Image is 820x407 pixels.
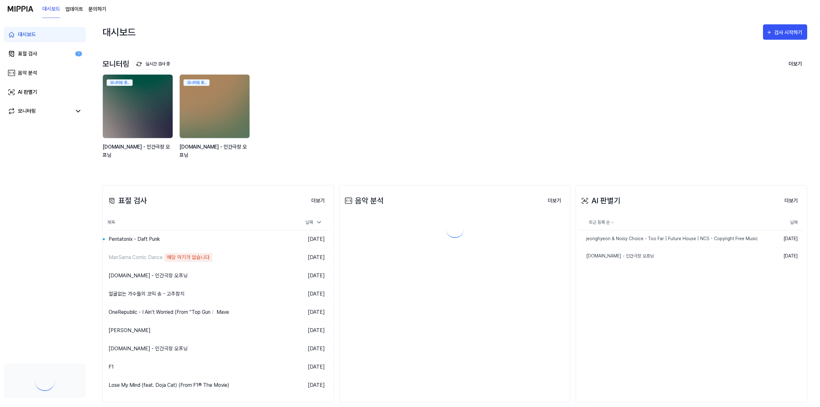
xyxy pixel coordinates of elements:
div: 모니터링 [102,59,176,69]
img: backgroundIamge [180,75,250,138]
div: 모니터링 [18,107,36,115]
img: backgroundIamge [103,75,173,138]
div: 날짜 [303,217,325,228]
div: 모니터링 중.. [184,79,209,86]
a: 더보기 [779,194,803,207]
img: monitoring Icon [136,61,142,67]
div: 표절 검사 [18,50,37,58]
td: [DATE] [274,376,330,395]
button: 실시간 검사 중 [133,59,176,69]
a: [DOMAIN_NAME] - 인간극장 오프닝 [580,248,766,265]
div: AI 판별기 [18,88,37,96]
div: Pentatonix - Daft Punk [109,235,160,243]
a: 모니터링 [8,107,72,115]
div: 해당 악기가 없습니다 [164,253,212,262]
td: [DATE] [274,303,330,322]
button: 더보기 [306,194,330,207]
div: [DOMAIN_NAME] - 인간극장 오프닝 [580,253,654,259]
td: [DATE] [274,230,330,248]
div: ManSama Comic Dance [109,254,163,261]
div: 얼굴없는 가수들의 코믹 송 - 고추참치 [109,290,184,298]
button: 더보기 [783,57,807,71]
div: [DOMAIN_NAME] - 인간극장 오프닝 [109,272,188,280]
a: 대시보드 [4,27,86,42]
div: [DOMAIN_NAME] - 인간극장 오프닝 [179,143,251,159]
div: [PERSON_NAME] [109,327,151,334]
td: [DATE] [766,248,803,265]
div: 1 [75,51,82,57]
td: [DATE] [766,230,803,248]
button: 검사 시작하기 [763,24,807,40]
div: 음악 분석 [18,69,37,77]
a: AI 판별기 [4,85,86,100]
th: 제목 [107,215,274,230]
td: [DATE] [274,340,330,358]
a: 모니터링 중..backgroundIamge[DOMAIN_NAME] - 인간극장 오프닝 [179,74,251,166]
div: [DOMAIN_NAME] - 인간극장 오프닝 [102,143,174,159]
a: 더보기 [306,194,330,207]
div: 대시보드 [102,24,136,40]
a: 음악 분석 [4,65,86,81]
button: 더보기 [779,194,803,207]
div: 검사 시작하기 [774,28,804,37]
a: 문의하기 [88,5,106,13]
div: 모니터링 중.. [107,79,133,86]
div: OneRepublic - I Ain’t Worried (From “Top Gun： Mave [109,308,229,316]
a: 더보기 [543,194,566,207]
div: jeonghyeon & Noisy Choice - Too Far | Future House | NCS - Copyright Free Music [580,235,758,242]
a: 업데이트 [65,5,83,13]
td: [DATE] [274,358,330,376]
button: 더보기 [543,194,566,207]
a: jeonghyeon & Noisy Choice - Too Far | Future House | NCS - Copyright Free Music [580,230,766,247]
div: AI 판별기 [580,195,620,207]
th: 날짜 [766,215,803,230]
a: 모니터링 중..backgroundIamge[DOMAIN_NAME] - 인간극장 오프닝 [102,74,174,166]
td: [DATE] [274,322,330,340]
div: 표절 검사 [107,195,147,207]
a: 표절 검사1 [4,46,86,61]
td: [DATE] [274,267,330,285]
td: [DATE] [274,285,330,303]
td: [DATE] [274,248,330,267]
div: Lose My Mind (feat. Doja Cat) (From F1® The Movie) [109,381,229,389]
div: 음악 분석 [343,195,384,207]
div: 대시보드 [18,31,36,38]
a: 대시보드 [42,0,60,18]
div: [DOMAIN_NAME] - 인간극장 오프닝 [109,345,188,353]
div: F1 [109,363,114,371]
